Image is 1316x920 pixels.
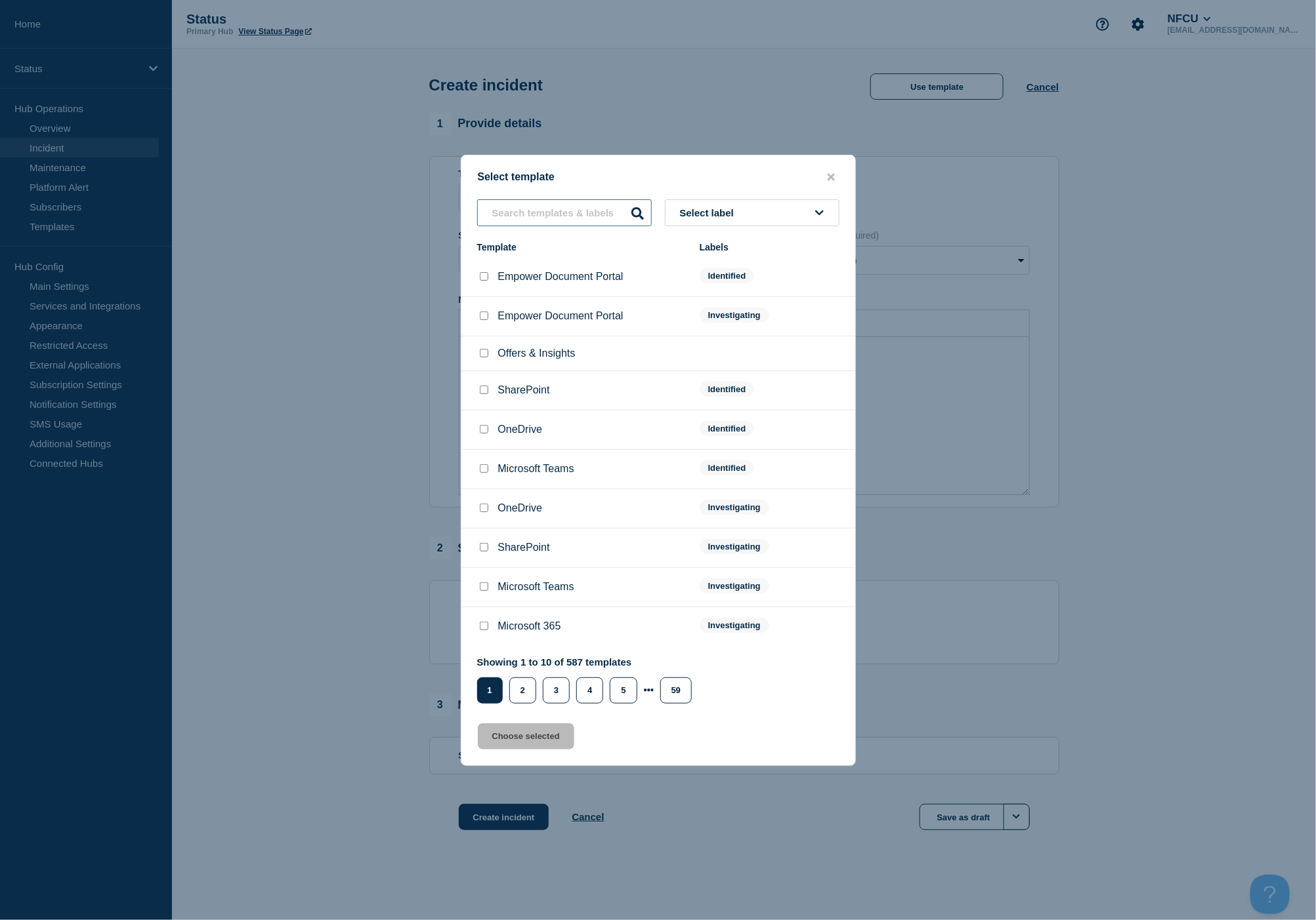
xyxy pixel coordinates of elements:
[498,502,543,514] p: OneDrive
[680,207,740,218] span: Select label
[480,272,488,281] input: Empower Document Portal checkbox
[498,384,550,396] p: SharePoint
[480,425,488,433] input: OneDrive checkbox
[480,349,488,357] input: Offers & Insights checkbox
[700,618,769,633] span: Investigating
[480,504,488,512] input: OneDrive checkbox
[700,460,755,475] span: Identified
[477,656,699,668] p: Showing 1 to 10 of 587 templates
[700,308,769,323] span: Investigating
[700,578,769,593] span: Investigating
[480,386,488,394] input: SharePoint checkbox
[700,268,755,283] span: Identified
[665,199,839,226] button: Select label
[480,543,488,551] input: SharePoint checkbox
[700,500,769,515] span: Investigating
[477,677,503,704] button: 1
[498,463,574,475] p: Microsoft Teams
[477,242,687,252] div: Template
[480,311,488,320] input: Empower Document Portal checkbox
[660,677,692,704] button: 59
[461,171,855,184] div: Select template
[480,622,488,630] input: Microsoft 365 checkbox
[498,424,543,435] p: OneDrive
[700,382,755,397] span: Identified
[543,677,570,704] button: 3
[498,271,624,283] p: Empower Document Portal
[824,171,839,184] button: close button
[700,421,755,436] span: Identified
[509,677,536,704] button: 2
[498,542,550,553] p: SharePoint
[576,677,603,704] button: 4
[498,620,561,632] p: Microsoft 365
[480,582,488,591] input: Microsoft Teams checkbox
[478,723,574,750] button: Choose selected
[480,464,488,473] input: Microsoft Teams checkbox
[477,199,652,226] input: Search templates & labels
[498,348,576,359] p: Offers & Insights
[610,677,637,704] button: 5
[498,581,574,593] p: Microsoft Teams
[700,242,839,252] div: Labels
[700,539,769,554] span: Investigating
[498,310,624,322] p: Empower Document Portal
